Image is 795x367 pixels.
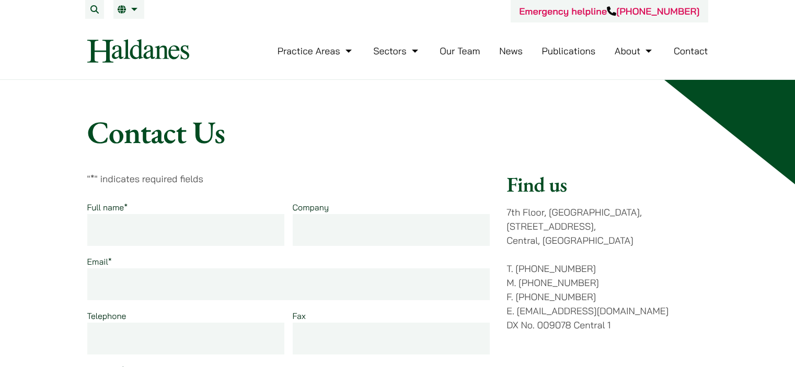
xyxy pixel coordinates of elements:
[506,262,708,332] p: T. [PHONE_NUMBER] M. [PHONE_NUMBER] F. [PHONE_NUMBER] E. [EMAIL_ADDRESS][DOMAIN_NAME] DX No. 0090...
[87,202,128,212] label: Full name
[87,172,490,186] p: " " indicates required fields
[87,113,708,151] h1: Contact Us
[615,45,654,57] a: About
[118,5,140,14] a: EN
[506,172,708,197] h2: Find us
[440,45,480,57] a: Our Team
[293,311,306,321] label: Fax
[87,311,126,321] label: Telephone
[293,202,329,212] label: Company
[674,45,708,57] a: Contact
[542,45,596,57] a: Publications
[506,205,708,247] p: 7th Floor, [GEOGRAPHIC_DATA], [STREET_ADDRESS], Central, [GEOGRAPHIC_DATA]
[87,256,112,267] label: Email
[87,39,189,63] img: Logo of Haldanes
[499,45,523,57] a: News
[519,5,699,17] a: Emergency helpline[PHONE_NUMBER]
[278,45,354,57] a: Practice Areas
[373,45,420,57] a: Sectors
